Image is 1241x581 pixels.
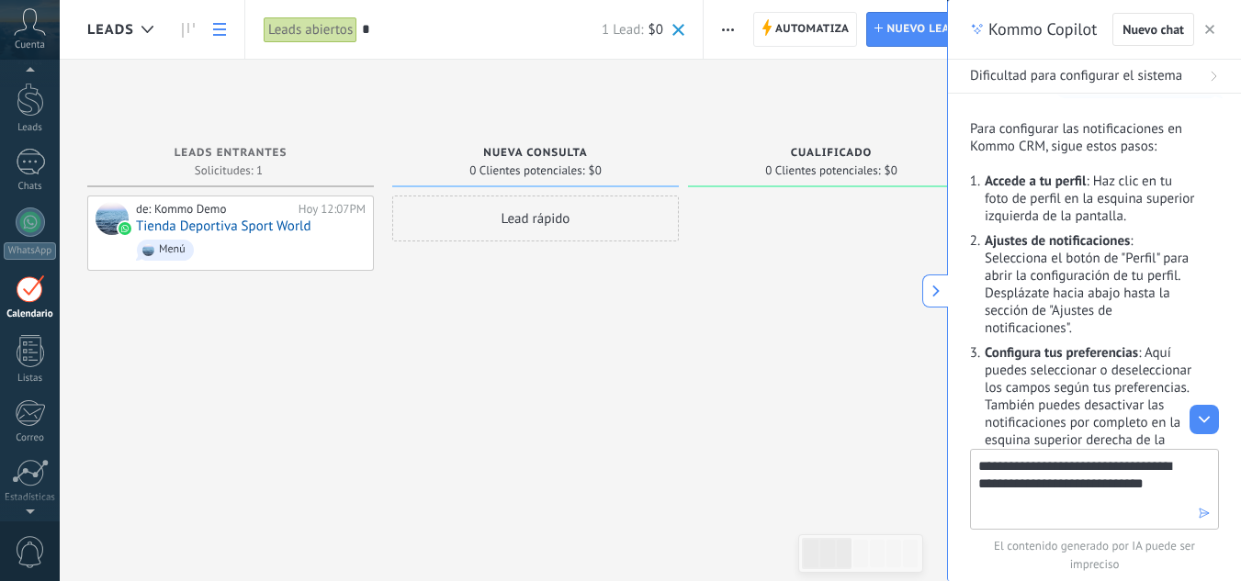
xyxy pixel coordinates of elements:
[483,147,587,160] span: Nueva consulta
[985,173,1197,225] p: : Haz clic en tu foto de perfil en la esquina superior izquierda de la pantalla.
[970,120,1197,155] p: Para configurar las notificaciones en Kommo CRM, sigue estos pasos:
[1123,23,1184,36] span: Nuevo chat
[791,147,873,160] span: Cualificado
[4,373,57,385] div: Listas
[4,122,57,134] div: Leads
[175,147,288,160] span: Leads Entrantes
[715,12,741,47] button: Más
[985,232,1130,250] strong: Ajustes de notificaciones
[886,13,958,46] span: Nuevo lead
[469,165,584,176] span: 0 Clientes potenciales:
[970,67,1182,85] span: Dificultad para configurar el sistema
[602,21,643,39] span: 1 Lead:
[173,12,204,48] a: Leads
[96,202,129,235] div: Tienda Deportiva Sport World
[87,21,134,39] span: Leads
[4,242,56,260] div: WhatsApp
[885,165,897,176] span: $0
[136,202,292,217] div: de: Kommo Demo
[204,12,235,48] a: Lista
[401,147,670,162] div: Nueva consulta
[985,344,1197,466] p: : Aquí puedes seleccionar o deseleccionar los campos según tus preferencias. También puedes desac...
[4,492,57,504] div: Estadísticas
[136,218,310,234] a: Tienda Deportiva Sport World
[4,432,57,444] div: Correo
[985,344,1138,362] strong: Configura tus preferencias
[4,308,57,320] div: Calendario
[96,147,365,162] div: Leads Entrantes
[4,181,57,193] div: Chats
[195,165,263,176] span: Solicitudes: 1
[697,147,965,162] div: Cualificado
[775,13,850,46] span: Automatiza
[988,18,1097,40] span: Kommo Copilot
[649,21,663,39] span: $0
[589,165,602,176] span: $0
[985,173,1086,190] strong: Accede a tu perfil
[15,39,45,51] span: Cuenta
[948,60,1241,94] button: Dificultad para configurar el sistema
[299,202,366,217] div: Hoy 12:07PM
[1112,13,1194,46] button: Nuevo chat
[970,537,1219,574] span: El contenido generado por IA puede ser impreciso
[753,12,858,47] a: Automatiza
[264,17,357,43] div: Leads abiertos
[985,232,1197,337] p: : Selecciona el botón de "Perfil" para abrir la configuración de tu perfil. Desplázate hacia abaj...
[866,12,966,47] a: Nuevo lead
[765,165,880,176] span: 0 Clientes potenciales:
[159,243,186,256] div: Menú
[118,222,131,235] img: waba.svg
[392,196,679,241] div: Lead rápido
